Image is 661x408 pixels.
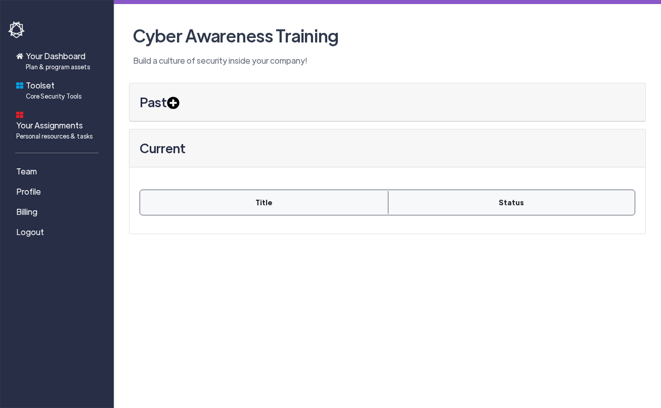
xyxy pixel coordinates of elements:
h3: Past [129,83,645,121]
a: Logout [8,222,109,242]
span: Profile [16,186,41,198]
img: home-icon.svg [16,53,23,60]
a: Your DashboardPlan & program assets [8,46,109,75]
th: Title [141,191,387,214]
h2: Cyber Awareness Training [129,20,646,51]
span: Toolset [26,79,81,101]
a: Team [8,161,109,182]
a: ToolsetCore Security Tools [8,75,109,105]
span: Core Security Tools [26,92,81,101]
h3: Current [129,129,645,167]
span: Plan & program assets [26,62,90,71]
a: Billing [8,202,109,222]
img: foundations-icon.svg [16,82,23,89]
th: Status [388,191,634,214]
span: Personal resources & tasks [16,131,93,141]
span: Team [16,165,37,177]
span: Your Assignments [16,119,93,141]
a: Profile [8,182,109,202]
p: Build a culture of security inside your company! [129,55,646,67]
span: Your Dashboard [26,50,90,71]
a: Your AssignmentsPersonal resources & tasks [8,105,109,145]
img: havoc-shield-logo-white.png [8,21,26,38]
span: Billing [16,206,37,218]
span: Logout [16,226,44,238]
img: dashboard-icon.svg [16,111,23,118]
